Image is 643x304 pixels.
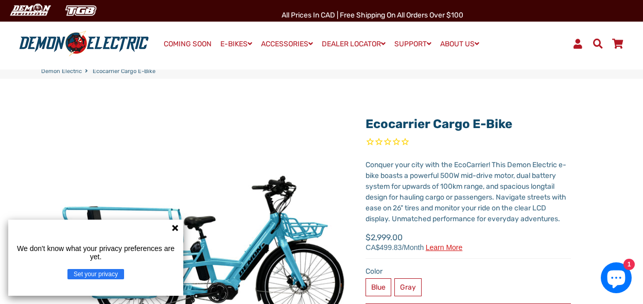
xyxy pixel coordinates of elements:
[437,37,483,51] a: ABOUT US
[282,11,463,20] span: All Prices in CAD | Free shipping on all orders over $100
[366,266,571,277] label: Color
[598,262,635,296] inbox-online-store-chat: Shopify online store chat
[41,67,82,76] a: Demon Electric
[366,117,512,131] a: Ecocarrier Cargo E-Bike
[5,2,55,19] img: Demon Electric
[366,137,571,149] span: Rated 0.0 out of 5 stars 0 reviews
[60,2,102,19] img: TGB Canada
[217,37,256,51] a: E-BIKES
[394,278,422,296] label: Gray
[318,37,389,51] a: DEALER LOCATOR
[366,159,571,224] div: Conquer your city with the EcoCarrier! This Demon Electric e-bike boasts a powerful 500W mid-driv...
[67,269,124,279] button: Set your privacy
[257,37,317,51] a: ACCESSORIES
[366,231,462,251] span: $2,999.00
[93,67,155,76] span: Ecocarrier Cargo E-Bike
[391,37,435,51] a: SUPPORT
[160,37,215,51] a: COMING SOON
[12,244,179,261] p: We don't know what your privacy preferences are yet.
[366,278,391,296] label: Blue
[15,30,152,57] img: Demon Electric logo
